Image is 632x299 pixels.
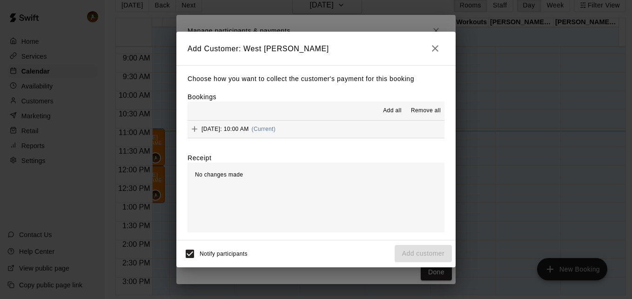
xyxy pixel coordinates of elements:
button: Add all [377,103,407,118]
button: Remove all [407,103,444,118]
button: Add[DATE]: 10:00 AM(Current) [188,121,444,138]
p: Choose how you want to collect the customer's payment for this booking [188,73,444,85]
span: Add [188,125,202,132]
span: (Current) [252,126,276,132]
label: Bookings [188,93,216,101]
label: Receipt [188,153,211,163]
span: Notify participants [200,251,248,257]
span: No changes made [195,171,243,178]
h2: Add Customer: West [PERSON_NAME] [176,32,456,65]
span: Add all [383,106,402,116]
span: Remove all [411,106,441,116]
span: [DATE]: 10:00 AM [202,126,249,132]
